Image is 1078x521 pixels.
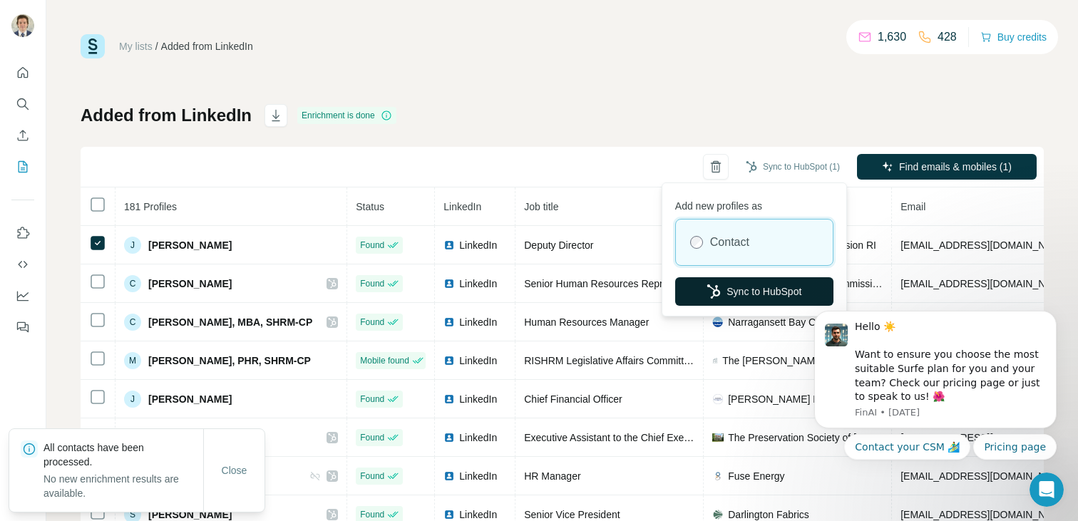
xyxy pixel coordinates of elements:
[360,393,384,406] span: Found
[11,91,34,117] button: Search
[728,315,883,329] span: Narragansett Bay Commission, [GEOGRAPHIC_DATA]
[459,469,497,483] span: LinkedIn
[81,34,105,58] img: Surfe Logo
[524,239,593,251] span: Deputy Director
[11,220,34,246] button: Use Surfe on LinkedIn
[459,238,497,252] span: LinkedIn
[900,509,1069,520] span: [EMAIL_ADDRESS][DOMAIN_NAME]
[675,193,833,213] p: Add new profiles as
[148,392,232,406] span: [PERSON_NAME]
[459,430,497,445] span: LinkedIn
[360,354,409,367] span: Mobile found
[11,123,34,148] button: Enrich CSV
[360,431,384,444] span: Found
[524,316,649,328] span: Human Resources Manager
[161,39,253,53] div: Added from LinkedIn
[43,440,203,469] p: All contacts have been processed.
[11,14,34,37] img: Avatar
[148,238,232,252] span: [PERSON_NAME]
[124,352,141,369] div: M
[119,41,153,52] a: My lists
[793,264,1078,483] iframe: Intercom notifications message
[11,283,34,309] button: Dashboard
[710,234,749,251] label: Contact
[524,432,742,443] span: Executive Assistant to the Chief Executive Officer
[356,201,384,212] span: Status
[360,239,384,252] span: Found
[124,391,141,408] div: J
[1030,473,1064,507] iframe: Intercom live chat
[722,354,883,368] span: The [PERSON_NAME] Company/ Darlington Fabrics/[PERSON_NAME]
[900,239,1069,251] span: [EMAIL_ADDRESS][DOMAIN_NAME]
[878,29,906,46] p: 1,630
[43,472,203,500] p: No new enrichment results are available.
[736,156,850,177] button: Sync to HubSpot (1)
[360,316,384,329] span: Found
[443,432,455,443] img: LinkedIn logo
[524,355,694,366] span: RISHRM Legislative Affairs Committee
[728,392,883,406] span: [PERSON_NAME] Engineering, Inc.
[148,354,311,368] span: [PERSON_NAME], PHR, SHRM-CP
[443,316,455,328] img: LinkedIn logo
[980,27,1047,47] button: Buy credits
[524,393,622,405] span: Chief Financial Officer
[675,277,833,306] button: Sync to HubSpot
[459,392,497,406] span: LinkedIn
[899,160,1012,174] span: Find emails & mobiles (1)
[900,201,925,212] span: Email
[11,252,34,277] button: Use Surfe API
[459,277,497,291] span: LinkedIn
[728,469,784,483] span: Fuse Energy
[459,354,497,368] span: LinkedIn
[11,60,34,86] button: Quick start
[148,315,312,329] span: [PERSON_NAME], MBA, SHRM-CP
[212,458,257,483] button: Close
[124,314,141,331] div: C
[712,470,724,482] img: company-logo
[459,315,497,329] span: LinkedIn
[360,277,384,290] span: Found
[443,355,455,366] img: LinkedIn logo
[124,201,177,212] span: 181 Profiles
[297,107,396,124] div: Enrichment is done
[155,39,158,53] li: /
[443,278,455,289] img: LinkedIn logo
[728,430,883,445] span: The Preservation Society of [GEOGRAPHIC_DATA]
[524,470,580,482] span: HR Manager
[712,509,724,520] img: company-logo
[857,154,1037,180] button: Find emails & mobiles (1)
[360,508,384,521] span: Found
[443,509,455,520] img: LinkedIn logo
[81,104,252,127] h1: Added from LinkedIn
[222,463,247,478] span: Close
[124,237,141,254] div: J
[938,29,957,46] p: 428
[712,433,724,442] img: company-logo
[148,277,232,291] span: [PERSON_NAME]
[524,201,558,212] span: Job title
[712,316,724,328] img: company-logo
[524,278,708,289] span: Senior Human Resources Representative
[524,509,620,520] span: Senior Vice President
[443,239,455,251] img: LinkedIn logo
[11,314,34,340] button: Feedback
[11,154,34,180] button: My lists
[443,201,481,212] span: LinkedIn
[124,275,141,292] div: C
[443,470,455,482] img: LinkedIn logo
[712,393,724,405] img: company-logo
[360,470,384,483] span: Found
[443,393,455,405] img: LinkedIn logo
